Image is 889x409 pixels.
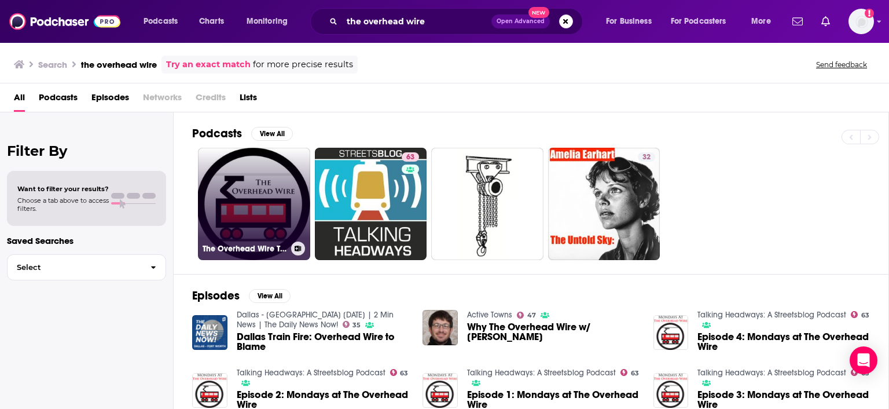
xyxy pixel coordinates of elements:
[143,88,182,112] span: Networks
[39,88,78,112] a: Podcasts
[251,127,293,141] button: View All
[343,321,361,328] a: 35
[192,126,293,141] a: PodcastsView All
[253,58,353,71] span: for more precise results
[8,264,141,271] span: Select
[697,310,846,320] a: Talking Headways: A Streetsblog Podcast
[423,310,458,345] img: Why The Overhead Wire w/ Jeff Wood
[390,369,409,376] a: 63
[817,12,835,31] a: Show notifications dropdown
[237,332,409,352] a: Dallas Train Fire: Overhead Wire to Blame
[192,126,242,141] h2: Podcasts
[467,322,640,342] span: Why The Overhead Wire w/ [PERSON_NAME]
[697,368,846,378] a: Talking Headways: A Streetsblog Podcast
[497,19,545,24] span: Open Advanced
[697,332,870,352] a: Episode 4: Mondays at The Overhead Wire
[81,59,157,70] h3: the overhead wire
[788,12,807,31] a: Show notifications dropdown
[321,8,594,35] div: Search podcasts, credits, & more...
[7,143,166,159] h2: Filter By
[491,14,550,28] button: Open AdvancedNew
[135,12,193,31] button: open menu
[663,12,743,31] button: open menu
[851,311,869,318] a: 63
[848,9,874,34] img: User Profile
[653,315,689,350] img: Episode 4: Mondays at The Overhead Wire
[240,88,257,112] a: Lists
[203,244,286,254] h3: The Overhead Wire Transcribed
[198,148,310,260] a: The Overhead Wire Transcribed
[467,310,512,320] a: Active Towns
[606,13,652,30] span: For Business
[751,13,771,30] span: More
[352,323,361,328] span: 35
[653,373,689,408] img: Episode 3: Mondays at The Overhead Wire
[861,371,869,376] span: 63
[671,13,726,30] span: For Podcasters
[423,373,458,408] img: Episode 1: Mondays at The Overhead Wire
[631,371,639,376] span: 63
[247,13,288,30] span: Monitoring
[402,152,419,162] a: 63
[527,313,536,318] span: 47
[467,322,640,342] a: Why The Overhead Wire w/ Jeff Wood
[91,88,129,112] a: Episodes
[400,371,408,376] span: 63
[14,88,25,112] a: All
[638,152,655,162] a: 32
[342,12,491,31] input: Search podcasts, credits, & more...
[237,368,385,378] a: Talking Headways: A Streetsblog Podcast
[7,235,166,246] p: Saved Searches
[238,12,303,31] button: open menu
[517,312,536,319] a: 47
[192,12,231,31] a: Charts
[17,196,109,213] span: Choose a tab above to access filters.
[199,13,224,30] span: Charts
[743,12,785,31] button: open menu
[144,13,178,30] span: Podcasts
[196,88,226,112] span: Credits
[848,9,874,34] span: Logged in as StraussPodchaser
[38,59,67,70] h3: Search
[166,58,251,71] a: Try an exact match
[192,289,291,303] a: EpisodesView All
[315,148,427,260] a: 63
[642,152,651,163] span: 32
[813,60,870,70] button: Send feedback
[528,7,549,18] span: New
[548,148,660,260] a: 32
[192,289,240,303] h2: Episodes
[850,346,877,374] div: Open Intercom Messenger
[192,373,227,408] img: Episode 2: Mondays at The Overhead Wire
[237,310,394,330] a: Dallas - Fort Worth Today | 2 Min News | The Daily News Now!
[9,10,120,32] img: Podchaser - Follow, Share and Rate Podcasts
[192,315,227,350] img: Dallas Train Fire: Overhead Wire to Blame
[249,289,291,303] button: View All
[7,254,166,280] button: Select
[620,369,639,376] a: 63
[17,185,109,193] span: Want to filter your results?
[861,313,869,318] span: 63
[406,152,414,163] span: 63
[865,9,874,18] svg: Add a profile image
[467,368,616,378] a: Talking Headways: A Streetsblog Podcast
[598,12,666,31] button: open menu
[848,9,874,34] button: Show profile menu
